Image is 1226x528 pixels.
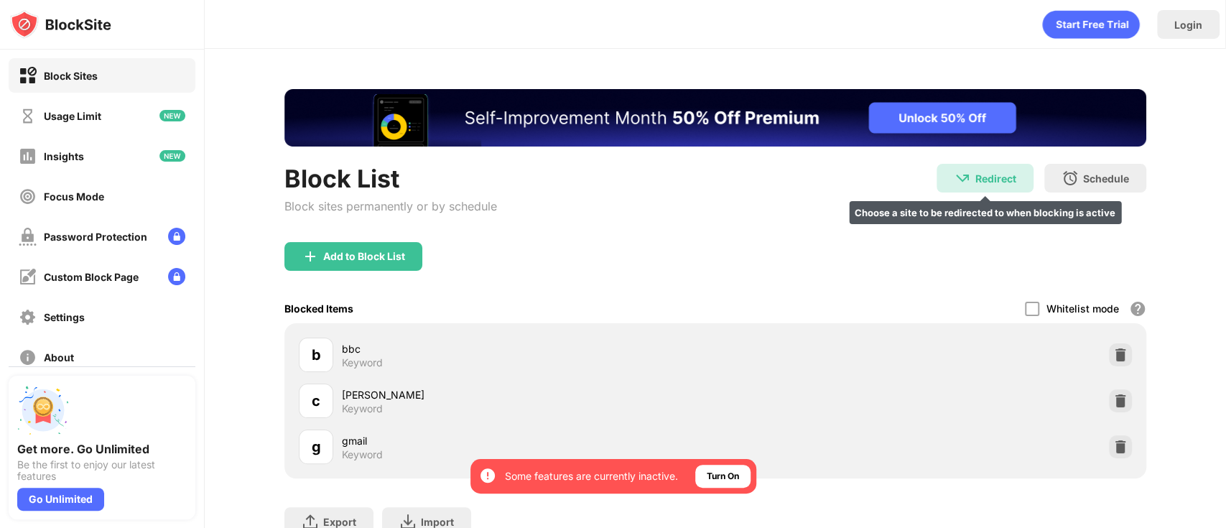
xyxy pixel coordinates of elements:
[17,459,187,482] div: Be the first to enjoy our latest features
[1083,172,1129,185] div: Schedule
[44,231,147,243] div: Password Protection
[17,384,69,436] img: push-unlimited.svg
[168,268,185,285] img: lock-menu.svg
[284,302,353,315] div: Blocked Items
[19,268,37,286] img: customize-block-page-off.svg
[19,228,37,246] img: password-protection-off.svg
[168,228,185,245] img: lock-menu.svg
[19,147,37,165] img: insights-off.svg
[849,201,1121,224] div: Choose a site to be redirected to when blocking is active
[159,150,185,162] img: new-icon.svg
[342,433,715,448] div: gmail
[342,387,715,402] div: [PERSON_NAME]
[312,344,321,366] div: b
[707,469,739,483] div: Turn On
[19,308,37,326] img: settings-off.svg
[342,402,383,415] div: Keyword
[312,390,320,412] div: c
[479,467,496,484] img: error-circle-white.svg
[19,107,37,125] img: time-usage-off.svg
[1046,302,1119,315] div: Whitelist mode
[284,164,497,193] div: Block List
[19,187,37,205] img: focus-off.svg
[505,469,678,483] div: Some features are currently inactive.
[44,351,74,363] div: About
[10,10,111,39] img: logo-blocksite.svg
[284,89,1146,147] iframe: Banner
[19,348,37,366] img: about-off.svg
[44,150,84,162] div: Insights
[284,199,497,213] div: Block sites permanently or by schedule
[342,341,715,356] div: bbc
[17,488,104,511] div: Go Unlimited
[421,516,454,528] div: Import
[44,70,98,82] div: Block Sites
[323,516,356,528] div: Export
[342,356,383,369] div: Keyword
[1174,19,1202,31] div: Login
[44,271,139,283] div: Custom Block Page
[159,110,185,121] img: new-icon.svg
[44,311,85,323] div: Settings
[44,110,101,122] div: Usage Limit
[44,190,104,203] div: Focus Mode
[17,442,187,456] div: Get more. Go Unlimited
[323,251,405,262] div: Add to Block List
[975,172,1016,185] div: Redirect
[19,67,37,85] img: block-on.svg
[342,448,383,461] div: Keyword
[1042,10,1140,39] div: animation
[312,436,321,458] div: g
